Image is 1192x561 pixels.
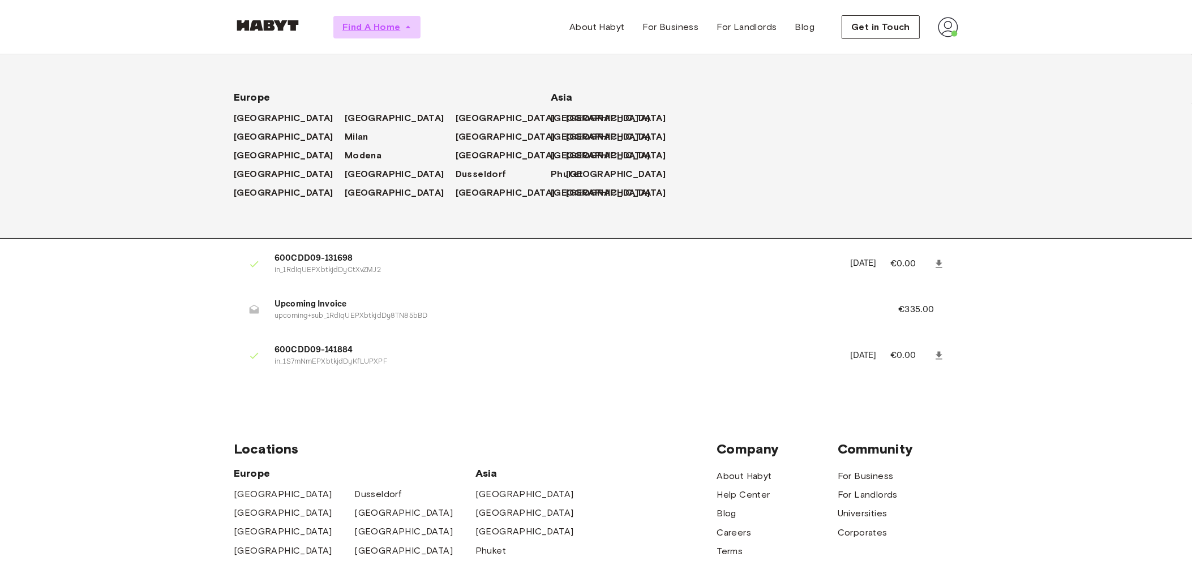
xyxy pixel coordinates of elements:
p: €0.00 [890,257,931,271]
span: [GEOGRAPHIC_DATA] [345,111,444,125]
p: in_1S7mNmEPXbtkjdDyKfLUPXPF [275,357,837,368]
p: [DATE] [850,257,877,270]
a: For Landlords [708,16,786,38]
span: [GEOGRAPHIC_DATA] [345,186,444,200]
span: [GEOGRAPHIC_DATA] [456,186,555,200]
a: [GEOGRAPHIC_DATA] [234,506,332,520]
a: [GEOGRAPHIC_DATA] [551,149,662,162]
a: [GEOGRAPHIC_DATA] [354,525,453,538]
a: For Landlords [838,488,898,502]
span: For Business [643,20,699,34]
span: Milan [345,130,368,144]
a: Blog [786,16,824,38]
a: [GEOGRAPHIC_DATA] [551,111,662,125]
span: Blog [795,20,815,34]
span: [GEOGRAPHIC_DATA] [234,149,333,162]
p: [DATE] [850,349,877,363]
button: Get in Touch [842,15,920,39]
a: [GEOGRAPHIC_DATA] [345,167,456,181]
a: Terms [717,545,743,558]
span: For Landlords [717,20,777,34]
a: [GEOGRAPHIC_DATA] [456,130,567,144]
a: Help Center [717,488,770,502]
span: Company [717,441,837,458]
a: About Habyt [560,16,633,38]
a: [GEOGRAPHIC_DATA] [234,111,345,125]
a: For Business [634,16,708,38]
span: Community [838,441,958,458]
a: [GEOGRAPHIC_DATA] [234,167,345,181]
a: [GEOGRAPHIC_DATA] [234,487,332,501]
a: Careers [717,526,751,540]
img: Habyt [234,20,302,31]
a: [GEOGRAPHIC_DATA] [234,186,345,200]
a: [GEOGRAPHIC_DATA] [475,525,574,538]
span: Locations [234,441,717,458]
span: Upcoming Invoice [275,298,871,311]
a: [GEOGRAPHIC_DATA] [551,186,662,200]
span: About Habyt [569,20,624,34]
p: upcoming+sub_1RdIqUEPXbtkjdDy8TN85bBD [275,311,871,322]
span: [GEOGRAPHIC_DATA] [456,111,555,125]
span: [GEOGRAPHIC_DATA] [551,111,650,125]
span: Get in Touch [851,20,910,34]
button: Find A Home [333,16,421,38]
span: [GEOGRAPHIC_DATA] [551,186,650,200]
a: [GEOGRAPHIC_DATA] [551,130,662,144]
span: [GEOGRAPHIC_DATA] [475,506,574,520]
a: About Habyt [717,469,771,483]
a: [GEOGRAPHIC_DATA] [566,186,677,200]
a: Modena [345,149,393,162]
span: [GEOGRAPHIC_DATA] [551,130,650,144]
span: Universities [838,507,887,520]
a: Blog [717,507,736,520]
span: [GEOGRAPHIC_DATA] [566,167,666,181]
a: Phuket [475,544,506,558]
p: €335.00 [898,303,949,317]
span: [GEOGRAPHIC_DATA] [456,130,555,144]
a: [GEOGRAPHIC_DATA] [566,130,677,144]
span: Asia [475,467,596,480]
span: Find A Home [342,20,400,34]
a: Dusseldorf [354,487,401,501]
a: [GEOGRAPHIC_DATA] [354,544,453,558]
p: €0.00 [890,349,931,363]
a: [GEOGRAPHIC_DATA] [456,111,567,125]
a: [GEOGRAPHIC_DATA] [456,186,567,200]
a: [GEOGRAPHIC_DATA] [354,506,453,520]
a: Dusseldorf [456,167,518,181]
a: [GEOGRAPHIC_DATA] [475,487,574,501]
span: [GEOGRAPHIC_DATA] [345,167,444,181]
a: Corporates [838,526,887,540]
span: [GEOGRAPHIC_DATA] [234,186,333,200]
a: [GEOGRAPHIC_DATA] [566,149,677,162]
a: [GEOGRAPHIC_DATA] [456,149,567,162]
span: Dusseldorf [456,167,507,181]
a: [GEOGRAPHIC_DATA] [234,544,332,558]
span: [GEOGRAPHIC_DATA] [234,130,333,144]
span: 600CDD09-141884 [275,344,837,357]
a: [GEOGRAPHIC_DATA] [566,111,677,125]
span: Phuket [551,167,583,181]
span: Europe [234,467,475,480]
span: [GEOGRAPHIC_DATA] [551,149,650,162]
a: [GEOGRAPHIC_DATA] [234,130,345,144]
a: Phuket [551,167,594,181]
a: [GEOGRAPHIC_DATA] [234,525,332,538]
span: Europe [234,90,514,104]
a: For Business [838,469,894,483]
